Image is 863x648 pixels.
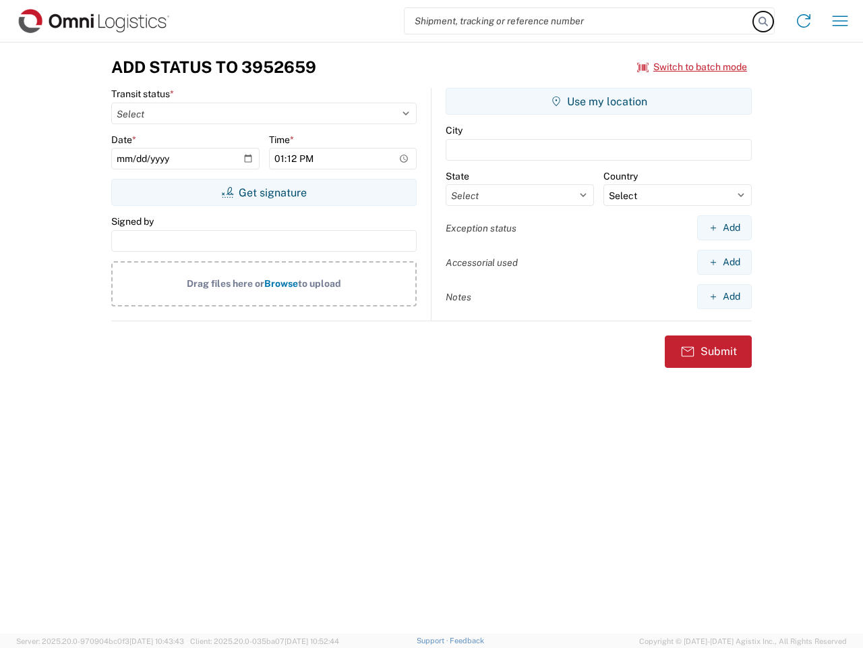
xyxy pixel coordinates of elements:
[187,278,264,289] span: Drag files here or
[697,284,752,309] button: Add
[405,8,754,34] input: Shipment, tracking or reference number
[111,57,316,77] h3: Add Status to 3952659
[637,56,747,78] button: Switch to batch mode
[697,215,752,240] button: Add
[129,637,184,645] span: [DATE] 10:43:43
[446,256,518,269] label: Accessorial used
[639,635,847,647] span: Copyright © [DATE]-[DATE] Agistix Inc., All Rights Reserved
[446,222,516,234] label: Exception status
[603,170,638,182] label: Country
[446,291,471,303] label: Notes
[697,250,752,275] button: Add
[111,88,174,100] label: Transit status
[190,637,339,645] span: Client: 2025.20.0-035ba07
[417,637,450,645] a: Support
[446,88,752,115] button: Use my location
[111,215,154,227] label: Signed by
[446,124,463,136] label: City
[269,134,294,146] label: Time
[264,278,298,289] span: Browse
[16,637,184,645] span: Server: 2025.20.0-970904bc0f3
[285,637,339,645] span: [DATE] 10:52:44
[450,637,484,645] a: Feedback
[111,179,417,206] button: Get signature
[298,278,341,289] span: to upload
[446,170,469,182] label: State
[111,134,136,146] label: Date
[665,335,752,368] button: Submit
